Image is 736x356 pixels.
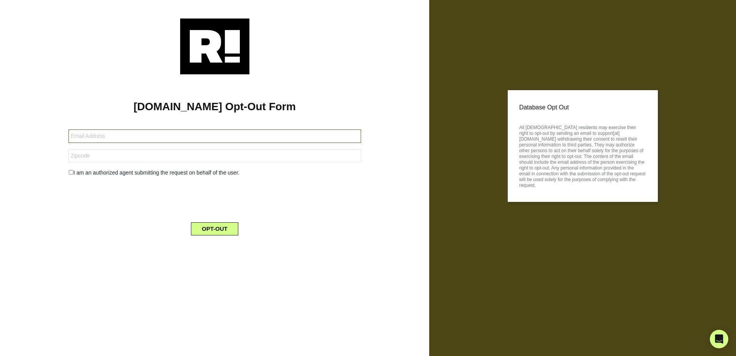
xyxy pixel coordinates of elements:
input: Email Address [69,129,361,143]
p: All [DEMOGRAPHIC_DATA] residents may exercise their right to opt-out by sending an email to suppo... [519,123,646,188]
div: Open Intercom Messenger [710,330,728,348]
h1: [DOMAIN_NAME] Opt-Out Form [12,100,418,113]
input: Zipcode [69,149,361,163]
img: Retention.com [180,18,249,74]
iframe: reCAPTCHA [156,183,273,213]
div: I am an authorized agent submitting the request on behalf of the user. [63,169,367,177]
p: Database Opt Out [519,102,646,113]
button: OPT-OUT [191,222,238,235]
